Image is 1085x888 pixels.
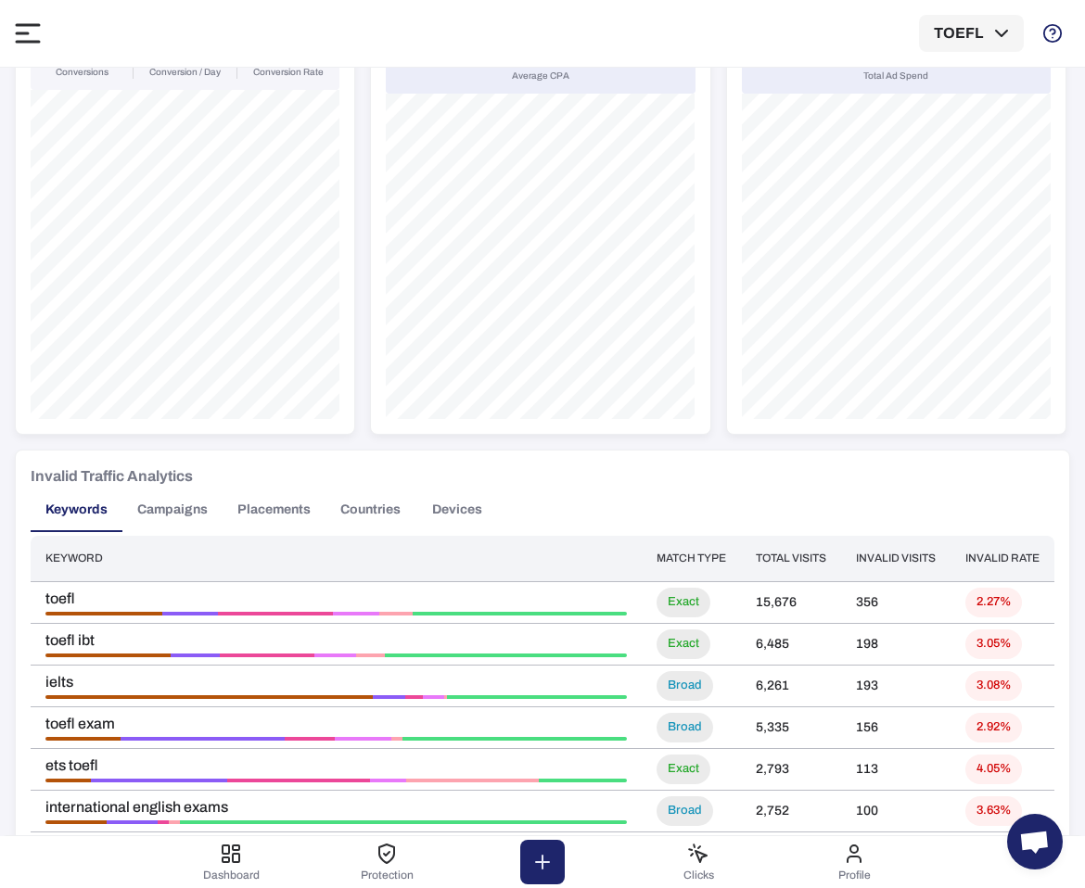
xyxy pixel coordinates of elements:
div: Bounced • 44 [227,779,370,782]
div: Data Center • 16 [314,653,356,657]
div: Open chat [1007,814,1063,869]
span: toefl ibt [45,631,627,650]
td: 113 [841,748,951,790]
div: Aborted Ad Click • 48 [45,653,171,657]
button: Profile [776,836,932,888]
div: Threat • 63 [402,737,627,741]
td: 6,485 [741,623,841,665]
div: Bounced • 14 [285,737,335,741]
span: Conversion Rate [253,66,324,79]
div: Threat • 61 [447,695,627,699]
button: TOEFL [919,15,1024,52]
th: Total visits [741,536,841,581]
span: Conversions [56,66,108,79]
span: 3.08% [965,678,1022,693]
td: 193 [841,665,951,706]
div: Bounced • 81 [218,612,333,615]
span: Exact [657,594,710,610]
th: Keyword [31,536,642,581]
td: 6,261 [741,665,841,706]
div: Bounced • 2 [158,820,169,824]
div: Ad Click Limit Exceeded • 42 [91,779,227,782]
div: Threat • 151 [413,612,627,615]
span: Dashboard [203,869,260,882]
th: Match type [642,536,741,581]
span: toefl [45,590,627,608]
div: Suspicious Ad Click • 3 [391,737,402,741]
span: international english exams [45,798,627,817]
span: Broad [657,719,713,735]
div: Data Center • 7 [423,695,443,699]
td: 5,335 [741,706,841,748]
button: Protection [309,836,465,888]
div: Suspicious Ad Click • 1 [444,695,447,699]
div: Aborted Ad Click • 111 [45,695,373,699]
span: Profile [838,869,871,882]
div: Ad Click Limit Exceeded • 9 [107,820,157,824]
span: Conversion / Day [149,66,221,79]
div: Ad Click Limit Exceeded • 19 [171,653,220,657]
span: Broad [657,803,713,818]
div: Suspicious Ad Click • 23 [379,612,412,615]
div: Data Center • 11 [370,779,406,782]
span: 3.63% [965,803,1022,818]
span: Exact [657,761,710,777]
span: 4.05% [965,761,1022,777]
span: Protection [361,869,414,882]
div: Ad Click Limit Exceeded • 39 [162,612,218,615]
div: Aborted Ad Click • 21 [45,737,121,741]
div: Threat • 27 [539,779,627,782]
button: Dashboard [153,836,309,888]
button: Clicks [620,836,776,888]
span: Total Ad Spend [863,70,928,82]
th: Invalid visits [841,536,951,581]
span: toefl exam [45,715,627,733]
th: Invalid rate [951,536,1054,581]
td: 356 [841,581,951,623]
div: Threat • 80 [180,820,627,824]
span: ielts [45,673,627,691]
button: Countries [325,488,415,532]
span: 3.05% [965,636,1022,652]
td: 156 [841,706,951,748]
h6: Invalid Traffic Analytics [31,465,193,488]
div: Suspicious Ad Click • 2 [169,820,180,824]
div: Aborted Ad Click • 82 [45,612,162,615]
div: Threat • 93 [385,653,628,657]
td: 100 [841,790,951,831]
div: Bounced • 36 [220,653,313,657]
td: 198 [841,623,951,665]
td: 2,793 [741,748,841,790]
div: Ad Click Limit Exceeded • 11 [373,695,405,699]
div: Aborted Ad Click • 11 [45,820,107,824]
div: Ad Click Limit Exceeded • 46 [121,737,285,741]
div: Data Center • 33 [333,612,380,615]
div: Data Center • 16 [335,737,392,741]
span: Broad [657,678,713,693]
div: Suspicious Ad Click • 11 [356,653,385,657]
span: ets toefl [45,756,627,775]
span: 2.27% [965,594,1022,610]
div: Aborted Ad Click • 14 [45,779,91,782]
td: 2,752 [741,790,841,831]
div: Bounced • 6 [405,695,423,699]
span: Clicks [683,869,714,882]
span: 2.92% [965,719,1022,735]
td: 15,676 [741,581,841,623]
button: Devices [415,488,499,532]
button: Placements [223,488,325,532]
button: Keywords [31,488,122,532]
button: Campaigns [122,488,223,532]
span: Exact [657,636,710,652]
span: Average CPA [512,70,569,82]
div: Suspicious Ad Click • 41 [406,779,540,782]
